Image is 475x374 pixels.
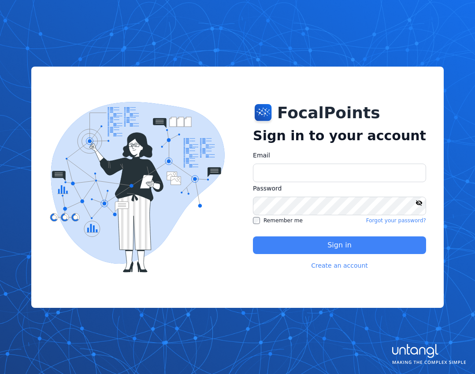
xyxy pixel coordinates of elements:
label: Email [253,151,426,160]
h1: FocalPoints [277,104,380,122]
a: Create an account [311,261,368,270]
button: Sign in [253,236,426,254]
h2: Sign in to your account [253,128,426,144]
label: Remember me [253,217,303,224]
label: Password [253,184,426,193]
a: Forgot your password? [366,217,426,224]
input: Remember me [253,217,260,224]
